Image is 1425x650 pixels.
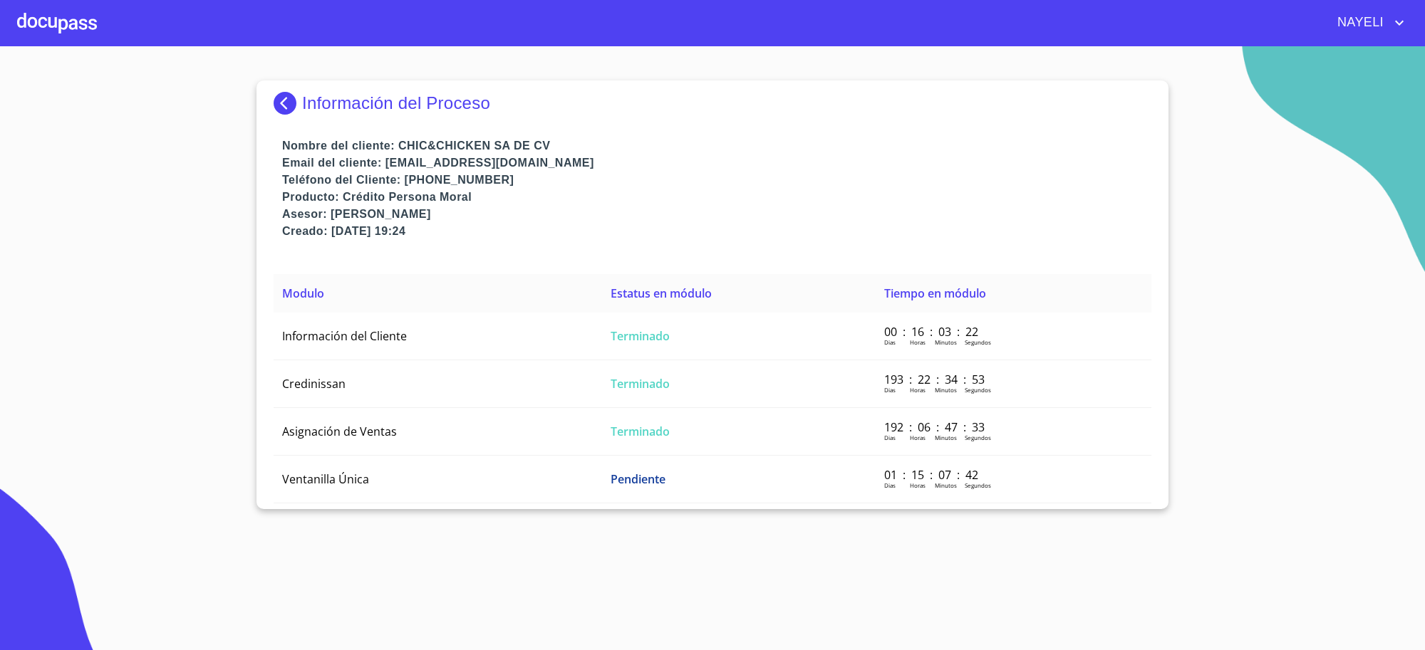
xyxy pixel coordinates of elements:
p: Producto: Crédito Persona Moral [282,189,1151,206]
p: Nombre del cliente: CHIC&CHICKEN SA DE CV [282,137,1151,154]
p: Segundos [965,338,991,346]
span: Modulo [282,285,324,301]
p: Horas [910,481,926,489]
p: 00 : 16 : 03 : 22 [884,324,980,340]
span: Terminado [611,424,670,439]
p: Horas [910,386,926,394]
span: Información del Cliente [282,328,407,344]
span: Terminado [611,328,670,344]
p: Creado: [DATE] 19:24 [282,223,1151,240]
img: Docupass spot blue [274,92,302,115]
p: Minutos [935,338,957,346]
p: Minutos [935,386,957,394]
p: 01 : 15 : 07 : 42 [884,467,980,483]
p: Segundos [965,434,991,441]
span: Credinissan [282,376,346,392]
span: NAYELI [1327,11,1391,34]
span: Ventanilla Única [282,471,369,487]
p: Asesor: [PERSON_NAME] [282,206,1151,223]
p: 192 : 06 : 47 : 33 [884,419,980,435]
span: Asignación de Ventas [282,424,397,439]
p: Horas [910,434,926,441]
span: Tiempo en módulo [884,285,986,301]
p: Dias [884,338,896,346]
p: Dias [884,434,896,441]
p: Segundos [965,386,991,394]
p: Segundos [965,481,991,489]
p: Minutos [935,434,957,441]
span: Pendiente [611,471,665,487]
p: Dias [884,481,896,489]
p: 193 : 22 : 34 : 53 [884,372,980,387]
p: Minutos [935,481,957,489]
span: Terminado [611,376,670,392]
p: Horas [910,338,926,346]
div: Información del Proceso [274,92,1151,115]
span: Estatus en módulo [611,285,712,301]
p: Teléfono del Cliente: [PHONE_NUMBER] [282,172,1151,189]
p: Dias [884,386,896,394]
p: Información del Proceso [302,93,490,113]
p: Email del cliente: [EMAIL_ADDRESS][DOMAIN_NAME] [282,154,1151,172]
button: account of current user [1327,11,1408,34]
